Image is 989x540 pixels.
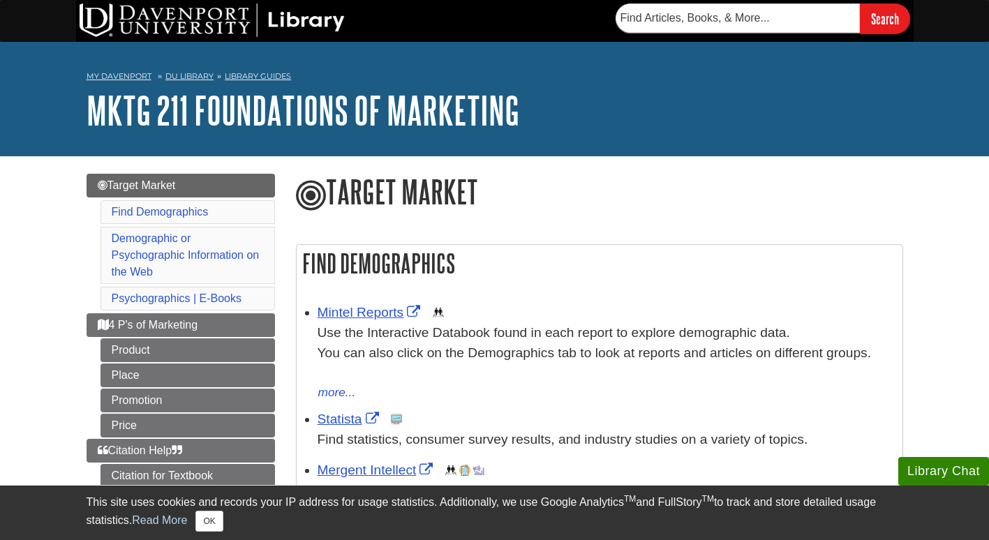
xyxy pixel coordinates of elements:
img: Statistics [391,414,402,425]
a: Price [101,414,275,437]
a: Link opens in new window [318,463,437,477]
button: Library Chat [898,457,989,486]
a: Demographic or Psychographic Information on the Web [112,232,260,278]
h2: Find Demographics [297,245,902,282]
nav: breadcrumb [87,67,903,89]
a: Read More [132,514,187,526]
button: more... [318,383,357,403]
a: 4 P's of Marketing [87,313,275,337]
span: 4 P's of Marketing [98,319,198,331]
img: Demographics [445,465,456,476]
a: Library Guides [225,71,291,81]
div: Click on demographics; search by county, zip code, or city; then look for the [PERSON_NAME] Demog... [318,480,895,520]
a: MKTG 211 Foundations of Marketing [87,89,519,132]
button: Close [195,511,223,532]
form: Searches DU Library's articles, books, and more [616,3,910,33]
sup: TM [624,494,636,504]
a: Find Demographics [112,206,209,218]
span: Citation Help [98,444,183,456]
input: Find Articles, Books, & More... [616,3,860,33]
span: Target Market [98,179,176,191]
a: Place [101,363,275,387]
a: DU Library [165,71,214,81]
input: Search [860,3,910,33]
h1: Target Market [296,174,903,213]
img: Demographics [433,307,444,318]
div: Use the Interactive Databook found in each report to explore demographic data. You can also click... [318,323,895,383]
a: Link opens in new window [318,412,382,426]
a: Promotion [101,389,275,412]
img: Company Information [459,465,470,476]
div: This site uses cookies and records your IP address for usage statistics. Additionally, we use Goo... [87,494,903,532]
img: DU Library [80,3,345,37]
a: Link opens in new window [318,305,424,320]
a: Product [101,338,275,362]
a: Citation Help [87,439,275,463]
a: Citation for Textbook [101,464,275,488]
p: Find statistics, consumer survey results, and industry studies on a variety of topics. [318,430,895,450]
a: My Davenport [87,70,151,82]
a: Target Market [87,174,275,197]
a: Psychographics | E-Books [112,292,241,304]
img: Industry Report [473,465,484,476]
sup: TM [702,494,714,504]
